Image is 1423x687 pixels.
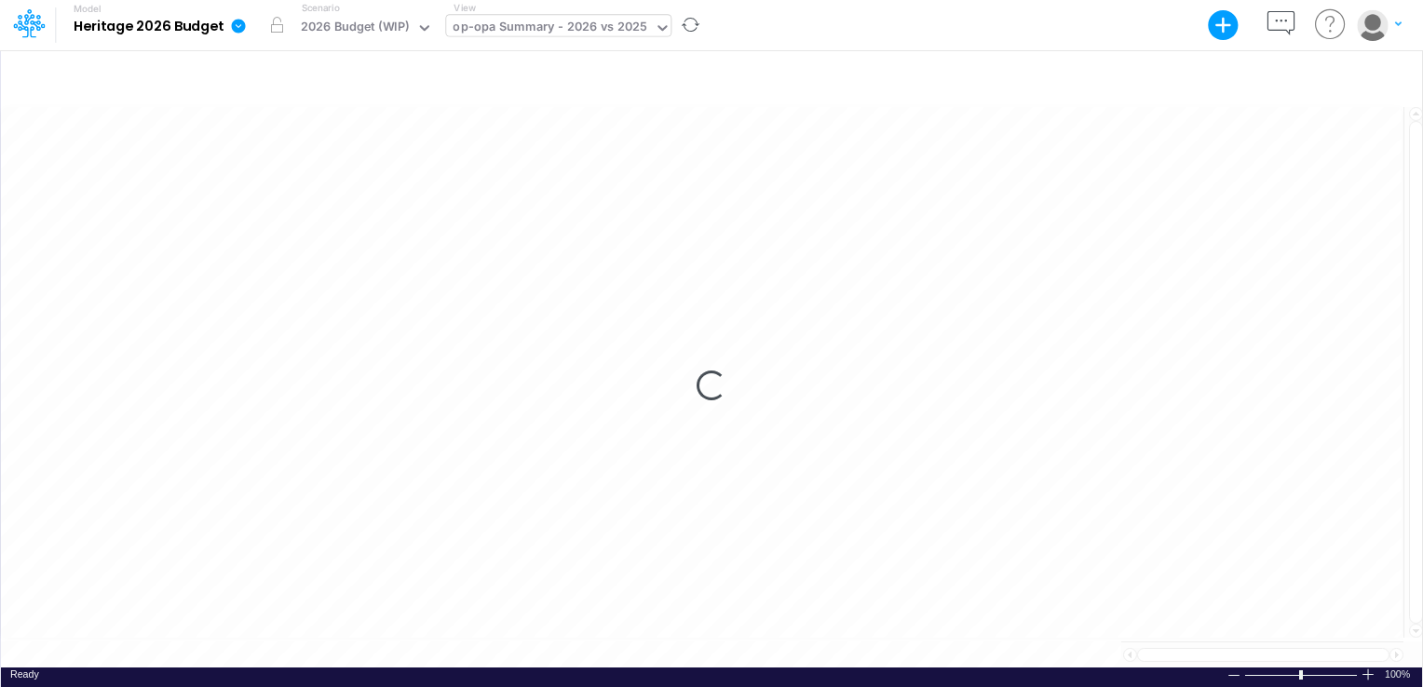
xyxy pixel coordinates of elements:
div: op-opa Summary - 2026 vs 2025 [453,18,647,39]
div: Zoom level [1385,667,1413,681]
div: Zoom [1299,670,1303,680]
span: 100% [1385,667,1413,681]
span: Ready [10,668,39,680]
label: Model [74,4,102,15]
label: View [454,1,475,15]
div: 2026 Budget (WIP) [301,18,410,39]
b: Heritage 2026 Budget [74,19,224,35]
div: Zoom [1244,667,1361,681]
label: Scenario [302,1,340,15]
div: In Ready mode [10,667,39,681]
div: Zoom In [1361,667,1376,681]
div: Zoom Out [1226,668,1241,682]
